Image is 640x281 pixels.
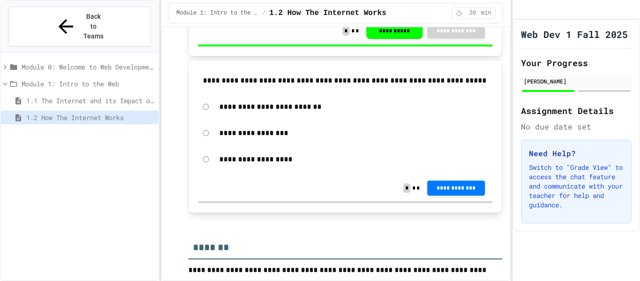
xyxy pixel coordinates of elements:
span: Module 0: Welcome to Web Development [22,62,155,72]
span: 1.1 The Internet and its Impact on Society [26,96,155,106]
h2: Assignment Details [521,104,632,117]
div: No due date set [521,121,632,132]
div: [PERSON_NAME] [524,77,629,85]
h3: Need Help? [529,148,624,159]
span: min [481,9,491,17]
span: 1.2 How The Internet Works [269,8,387,19]
span: Module 1: Intro to the Web [22,79,155,89]
p: Switch to "Grade View" to access the chat feature and communicate with your teacher for help and ... [529,163,624,210]
span: 1.2 How The Internet Works [26,113,155,122]
h2: Your Progress [521,56,632,69]
span: 20 [465,9,480,17]
span: Module 1: Intro to the Web [177,9,259,17]
span: / [262,9,266,17]
h1: Web Dev 1 Fall 2025 [521,28,628,41]
span: Back to Teams [82,12,104,41]
button: Back to Teams [8,7,151,46]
